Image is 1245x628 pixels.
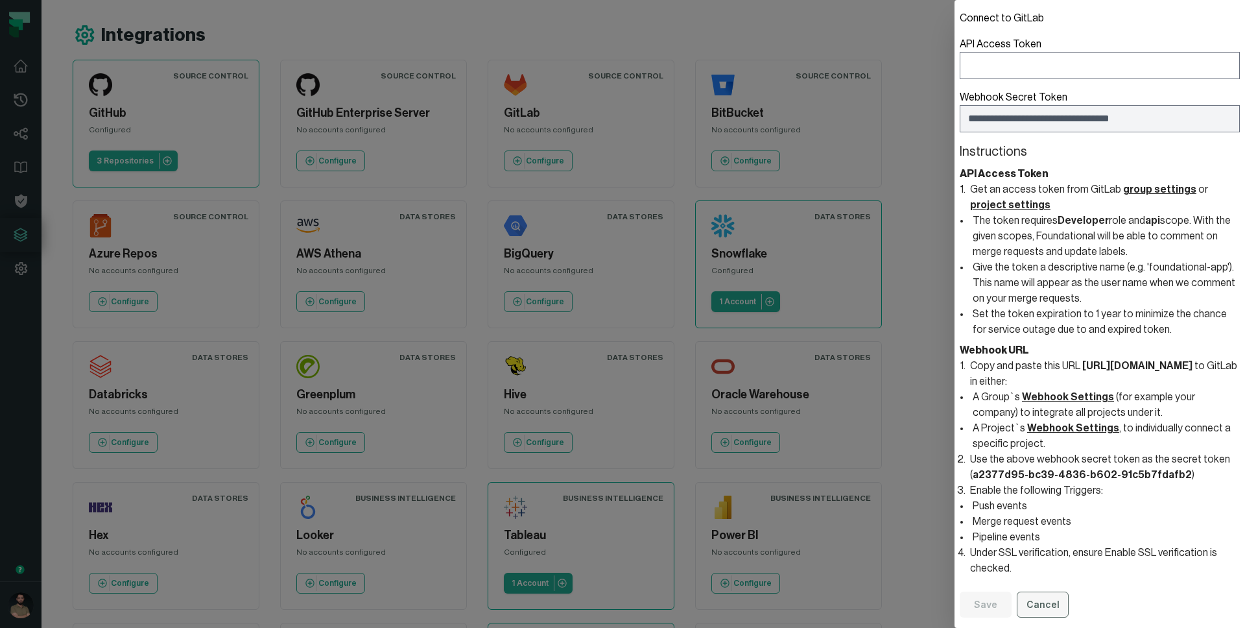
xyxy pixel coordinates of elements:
[970,420,1240,452] li: A Project`s , to individually connect a specific project.
[967,182,1240,337] li: Get an access token from GitLab or
[970,200,1050,210] a: project settings
[967,452,1240,483] li: Use the above webhook secret token as the secret token ( )
[960,592,1012,618] button: Save
[970,529,1240,545] li: Pipeline events
[960,36,1240,79] label: API Access Token
[970,498,1240,514] li: Push events
[967,483,1240,545] li: Enable the following Triggers:
[1017,592,1069,618] button: Cancel
[1145,215,1160,226] text: api
[1027,423,1119,433] a: Webhook Settings
[967,358,1240,452] li: Copy and paste this URL to GitLab in either:
[960,90,1240,132] label: Webhook Secret Token
[1123,184,1196,195] a: group settings
[1082,361,1192,371] text: [URL][DOMAIN_NAME]
[960,52,1240,79] input: API Access Token
[967,545,1240,576] li: Under SSL verification, ensure Enable SSL verification is checked.
[1022,392,1114,402] a: Webhook Settings
[960,10,1240,26] h1: Connect to GitLab
[970,260,1240,306] li: Give the token a descriptive name (e.g. 'foundational-app'). This name will appear as the user na...
[960,343,1240,358] header: Webhook URL
[970,389,1240,420] li: A Group`s (for example your company) to integrate all projects under it.
[970,306,1240,337] li: Set the token expiration to 1 year to minimize the chance for service outage due to and expired t...
[970,514,1240,529] li: Merge request events
[960,143,1240,161] header: Instructions
[970,213,1240,260] li: The token requires role and scope. With the given scopes, Foundational will be able to comment on...
[1058,215,1109,226] text: Developer
[973,470,1192,480] text: a2377d95-bc39-4836-b602-91c5b7fdafb2
[960,105,1240,132] input: Webhook Secret Token
[960,166,1240,182] header: API Access Token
